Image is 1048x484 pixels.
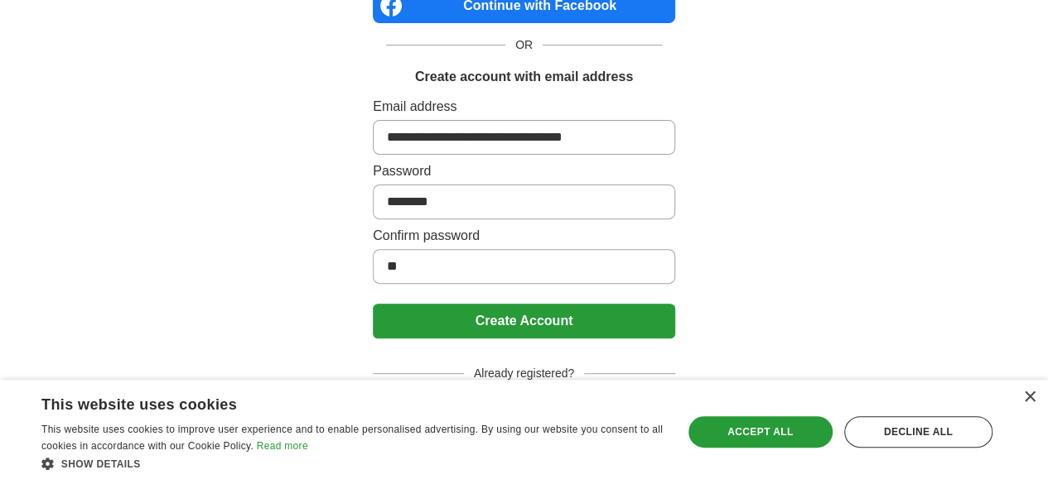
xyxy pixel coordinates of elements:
[41,455,664,472] div: Show details
[41,390,622,415] div: This website uses cookies
[257,440,308,452] a: Read more, opens a new window
[41,424,663,452] span: This website uses cookies to improve user experience and to enable personalised advertising. By u...
[373,161,675,181] label: Password
[373,304,675,338] button: Create Account
[844,416,992,448] div: Decline all
[688,416,833,448] div: Accept all
[373,226,675,246] label: Confirm password
[61,458,141,470] span: Show details
[1023,391,1036,404] div: Close
[464,365,584,382] span: Already registered?
[415,67,633,87] h1: Create account with email address
[505,36,543,54] span: OR
[373,97,675,117] label: Email address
